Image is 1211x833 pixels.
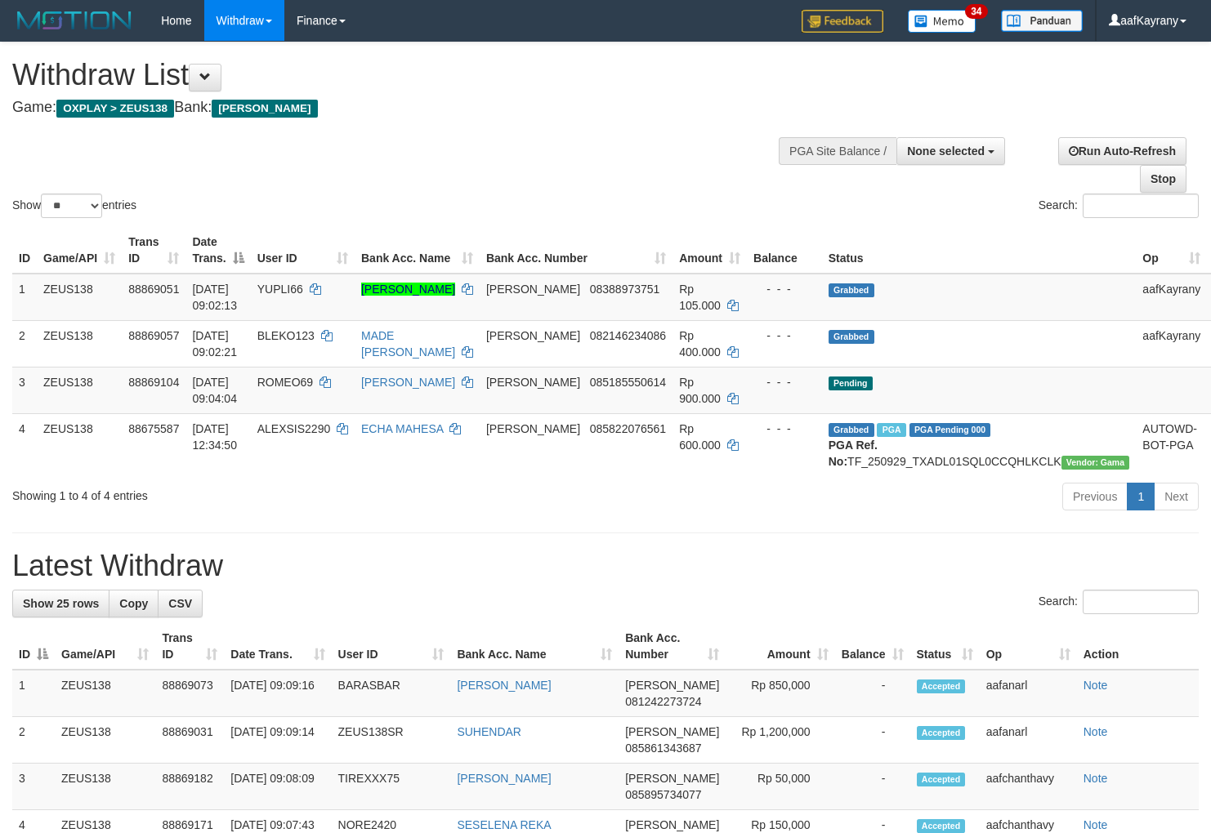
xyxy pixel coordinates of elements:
span: Grabbed [829,330,874,344]
td: [DATE] 09:08:09 [224,764,331,810]
td: 4 [12,413,37,476]
td: ZEUS138 [55,670,155,717]
th: Trans ID: activate to sort column ascending [122,227,185,274]
img: MOTION_logo.png [12,8,136,33]
td: aafanarl [980,670,1077,717]
th: Op: activate to sort column ascending [980,623,1077,670]
td: ZEUS138 [37,274,122,321]
span: Grabbed [829,423,874,437]
th: ID [12,227,37,274]
td: 1 [12,274,37,321]
th: Amount: activate to sort column ascending [726,623,834,670]
td: 88869182 [155,764,224,810]
h1: Latest Withdraw [12,550,1199,582]
td: Rp 850,000 [726,670,834,717]
span: [DATE] 12:34:50 [192,422,237,452]
span: Show 25 rows [23,597,99,610]
th: Status: activate to sort column ascending [910,623,980,670]
th: Balance [747,227,822,274]
th: Bank Acc. Number: activate to sort column ascending [480,227,673,274]
th: Game/API: activate to sort column ascending [37,227,122,274]
td: 1 [12,670,55,717]
span: Accepted [917,726,966,740]
div: - - - [753,327,816,344]
td: aafanarl [980,717,1077,764]
span: Copy 082146234086 to clipboard [590,329,666,342]
span: PGA Pending [909,423,991,437]
span: [PERSON_NAME] [486,422,580,435]
img: panduan.png [1001,10,1083,32]
span: Rp 105.000 [679,283,721,312]
input: Search: [1083,194,1199,218]
a: Note [1084,818,1108,831]
th: Balance: activate to sort column ascending [835,623,910,670]
td: Rp 1,200,000 [726,717,834,764]
td: ZEUS138SR [332,717,451,764]
a: Note [1084,679,1108,692]
span: Copy 085185550614 to clipboard [590,376,666,389]
span: Marked by aafpengsreynich [877,423,905,437]
label: Search: [1039,590,1199,614]
span: Rp 900.000 [679,376,721,405]
td: aafchanthavy [980,764,1077,810]
a: CSV [158,590,203,617]
th: Trans ID: activate to sort column ascending [155,623,224,670]
span: None selected [907,145,985,158]
span: YUPLI66 [257,283,303,296]
span: Copy 081242273724 to clipboard [625,695,701,708]
span: 88675587 [128,422,179,435]
td: TF_250929_TXADL01SQL0CCQHLKCLK [822,413,1137,476]
a: [PERSON_NAME] [361,376,455,389]
span: Grabbed [829,283,874,297]
span: Accepted [917,679,966,693]
span: Rp 400.000 [679,329,721,359]
td: [DATE] 09:09:16 [224,670,331,717]
span: Copy 085861343687 to clipboard [625,742,701,755]
span: ALEXSIS2290 [257,422,331,435]
a: Copy [109,590,159,617]
th: ID: activate to sort column descending [12,623,55,670]
th: Bank Acc. Name: activate to sort column ascending [450,623,619,670]
th: Amount: activate to sort column ascending [673,227,747,274]
span: [PERSON_NAME] [486,329,580,342]
td: ZEUS138 [37,413,122,476]
th: Date Trans.: activate to sort column descending [185,227,250,274]
th: Op: activate to sort column ascending [1136,227,1207,274]
th: Status [822,227,1137,274]
a: Show 25 rows [12,590,109,617]
div: PGA Site Balance / [779,137,896,165]
td: 2 [12,717,55,764]
span: [DATE] 09:02:13 [192,283,237,312]
td: BARASBAR [332,670,451,717]
div: - - - [753,281,816,297]
span: Accepted [917,773,966,786]
span: [PERSON_NAME] [625,725,719,738]
label: Search: [1039,194,1199,218]
td: ZEUS138 [37,320,122,367]
td: Rp 50,000 [726,764,834,810]
td: - [835,717,910,764]
a: Run Auto-Refresh [1058,137,1186,165]
th: Date Trans.: activate to sort column ascending [224,623,331,670]
a: Stop [1140,165,1186,193]
span: [DATE] 09:02:21 [192,329,237,359]
a: 1 [1127,483,1155,510]
span: Pending [829,376,873,390]
span: [PERSON_NAME] [625,818,719,831]
th: Bank Acc. Name: activate to sort column ascending [355,227,480,274]
span: [PERSON_NAME] [625,679,719,692]
a: [PERSON_NAME] [457,679,551,692]
h1: Withdraw List [12,59,791,91]
span: 34 [965,4,987,19]
td: aafKayrany [1136,320,1207,367]
a: [PERSON_NAME] [457,772,551,785]
a: ECHA MAHESA [361,422,443,435]
th: Bank Acc. Number: activate to sort column ascending [619,623,726,670]
a: [PERSON_NAME] [361,283,455,296]
span: Copy [119,597,148,610]
span: BLEKO123 [257,329,315,342]
span: Accepted [917,819,966,833]
select: Showentries [41,194,102,218]
span: Rp 600.000 [679,422,721,452]
div: - - - [753,421,816,437]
